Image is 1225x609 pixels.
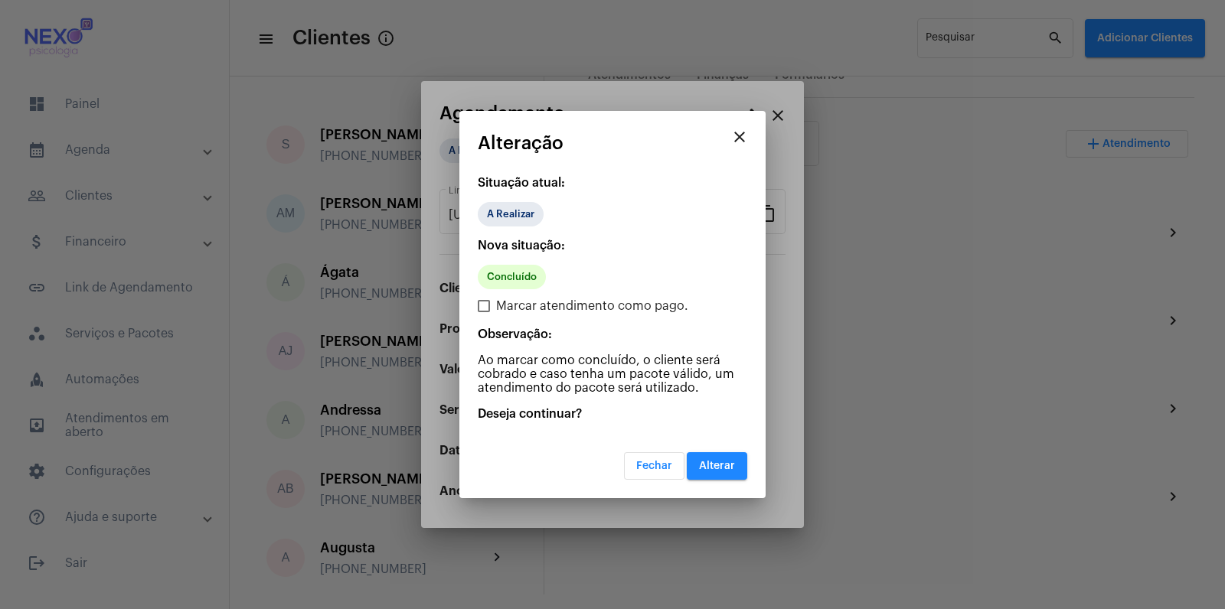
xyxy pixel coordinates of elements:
p: Observação: [478,327,747,341]
button: Fechar [624,452,684,480]
span: Alterar [699,461,735,471]
p: Nova situação: [478,239,747,252]
mat-chip: Concluído [478,265,546,289]
span: Alteração [478,133,563,153]
span: Marcar atendimento como pago. [496,297,688,315]
p: Deseja continuar? [478,407,747,421]
mat-chip: A Realizar [478,202,544,226]
span: Fechar [636,461,672,471]
mat-icon: close [730,128,749,146]
button: Alterar [687,452,747,480]
p: Ao marcar como concluído, o cliente será cobrado e caso tenha um pacote válido, um atendimento do... [478,353,747,395]
p: Situação atual: [478,176,747,190]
